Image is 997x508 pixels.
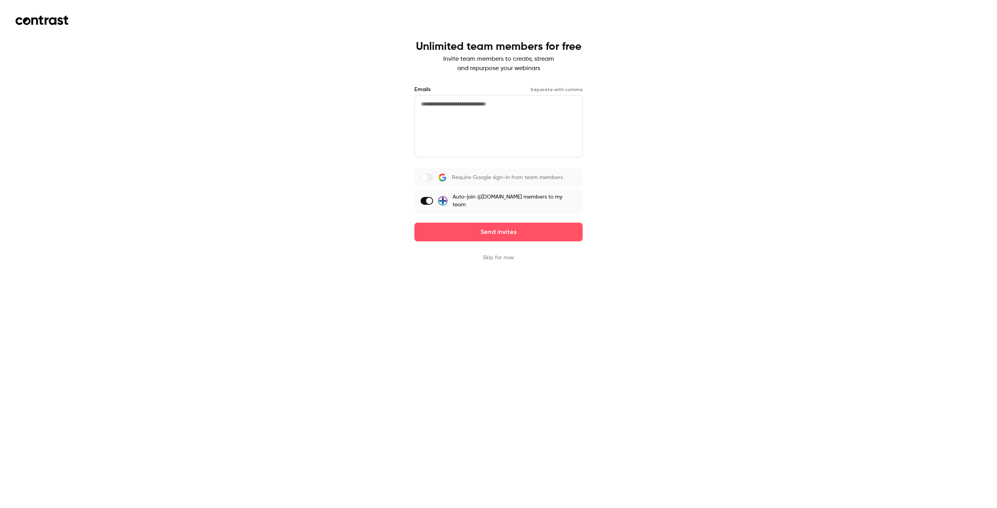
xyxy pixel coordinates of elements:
img: Phytest [438,196,447,206]
p: Invite team members to create, stream and repurpose your webinars [416,54,581,73]
h1: Unlimited team members for free [416,40,581,53]
button: Skip for now [483,254,514,262]
button: Send invites [414,223,583,241]
p: Separate with comma [530,86,583,93]
label: Auto-join @[DOMAIN_NAME] members to my team [414,188,583,213]
label: Emails [414,86,431,93]
label: Require Google sign-in from team members [414,168,583,187]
